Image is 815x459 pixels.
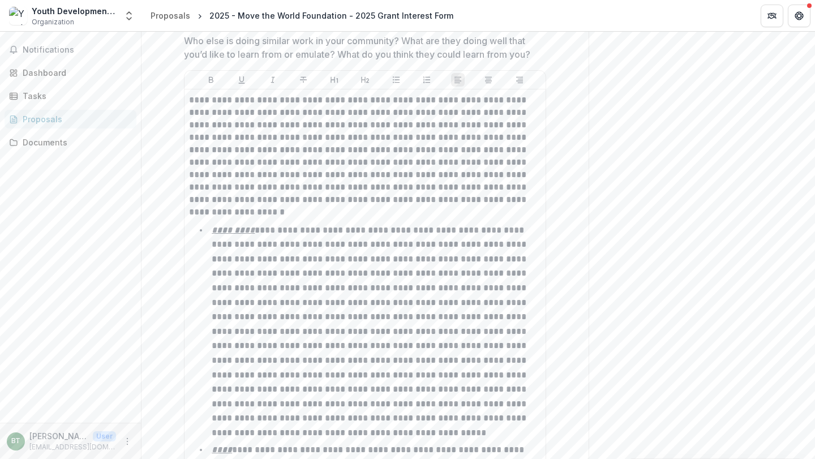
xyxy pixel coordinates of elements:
[5,41,136,59] button: Notifications
[29,442,116,452] p: [EMAIL_ADDRESS][DOMAIN_NAME]
[5,133,136,152] a: Documents
[482,73,495,87] button: Align Center
[5,87,136,105] a: Tasks
[328,73,341,87] button: Heading 1
[23,113,127,125] div: Proposals
[121,5,137,27] button: Open entity switcher
[93,431,116,441] p: User
[389,73,403,87] button: Bullet List
[23,67,127,79] div: Dashboard
[29,430,88,442] p: [PERSON_NAME]
[146,7,458,24] nav: breadcrumb
[266,73,280,87] button: Italicize
[513,73,526,87] button: Align Right
[358,73,372,87] button: Heading 2
[788,5,810,27] button: Get Help
[420,73,434,87] button: Ordered List
[209,10,453,22] div: 2025 - Move the World Foundation - 2025 Grant Interest Form
[146,7,195,24] a: Proposals
[23,136,127,148] div: Documents
[761,5,783,27] button: Partners
[23,90,127,102] div: Tasks
[121,435,134,448] button: More
[11,437,20,445] div: Barrie Tysko
[184,34,539,61] p: Who else is doing similar work in your community? What are they doing well that you’d like to lea...
[5,63,136,82] a: Dashboard
[451,73,465,87] button: Align Left
[235,73,248,87] button: Underline
[204,73,218,87] button: Bold
[151,10,190,22] div: Proposals
[23,45,132,55] span: Notifications
[9,7,27,25] img: Youth Development Organization Inc
[5,110,136,128] a: Proposals
[297,73,310,87] button: Strike
[32,17,74,27] span: Organization
[32,5,117,17] div: Youth Development Organization Inc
